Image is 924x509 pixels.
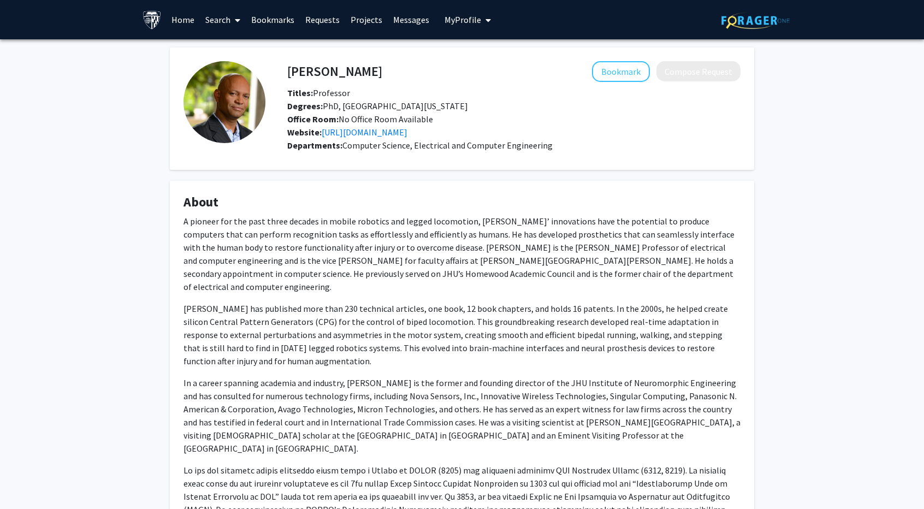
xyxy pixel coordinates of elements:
b: Departments: [287,140,342,151]
b: Office Room: [287,114,339,125]
span: My Profile [445,14,481,25]
img: Profile Picture [183,61,265,143]
p: In a career spanning academia and industry, [PERSON_NAME] is the former and founding director of ... [183,376,741,455]
button: Add Ralph Etienne-Cummings to Bookmarks [592,61,650,82]
a: Messages [388,1,435,39]
a: Opens in a new tab [322,127,407,138]
img: ForagerOne Logo [721,12,790,29]
span: No Office Room Available [287,114,433,125]
h4: About [183,194,741,210]
p: A pioneer for the past three decades in mobile robotics and legged locomotion, [PERSON_NAME]’ inn... [183,215,741,293]
iframe: Chat [8,460,46,501]
b: Titles: [287,87,313,98]
span: PhD, [GEOGRAPHIC_DATA][US_STATE] [287,100,468,111]
b: Website: [287,127,322,138]
h4: [PERSON_NAME] [287,61,382,81]
a: Projects [345,1,388,39]
button: Compose Request to Ralph Etienne-Cummings [656,61,741,81]
img: Johns Hopkins University Logo [143,10,162,29]
a: Requests [300,1,345,39]
span: Computer Science, Electrical and Computer Engineering [342,140,553,151]
a: Home [166,1,200,39]
span: Professor [287,87,350,98]
a: Search [200,1,246,39]
span: [PERSON_NAME] has published more than 230 technical articles, one book, 12 book chapters, and hol... [183,303,728,366]
a: Bookmarks [246,1,300,39]
b: Degrees: [287,100,323,111]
